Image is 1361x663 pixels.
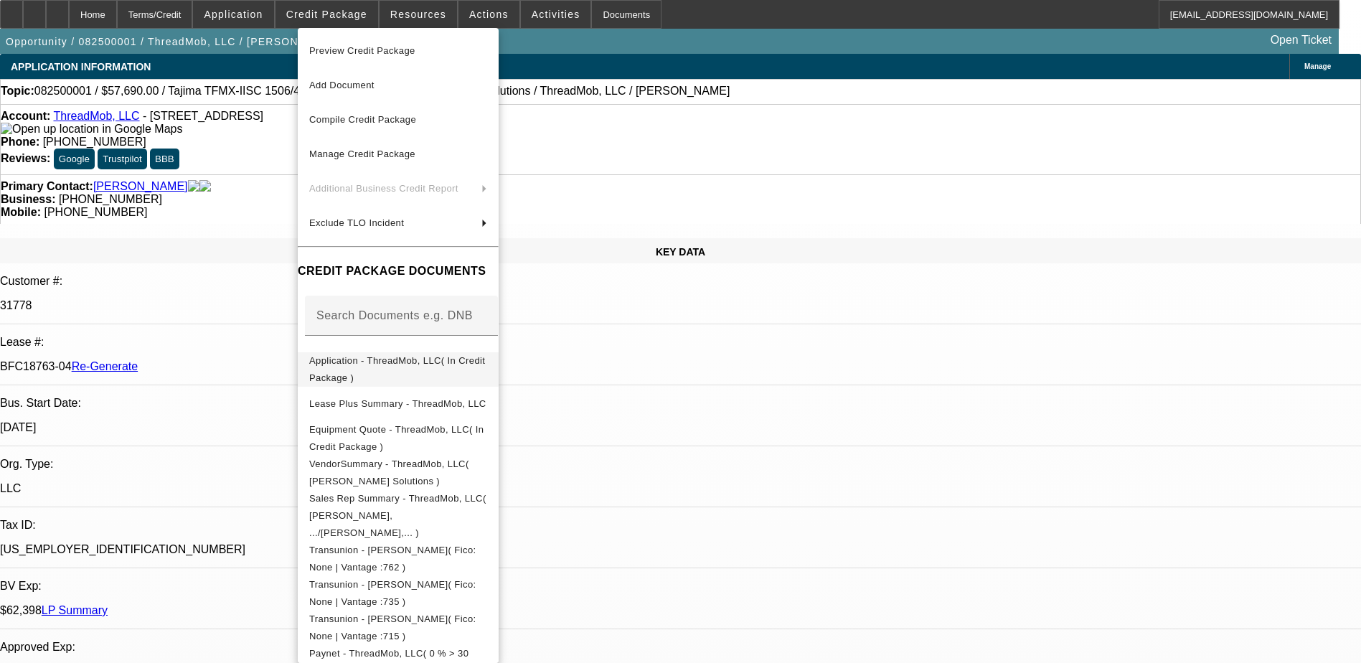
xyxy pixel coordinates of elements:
span: Add Document [309,80,375,90]
span: VendorSummary - ThreadMob, LLC( [PERSON_NAME] Solutions ) [309,459,469,486]
span: Sales Rep Summary - ThreadMob, LLC( [PERSON_NAME], .../[PERSON_NAME],... ) [309,493,486,538]
span: Compile Credit Package [309,114,416,125]
button: Equipment Quote - ThreadMob, LLC( In Credit Package ) [298,421,499,456]
button: Transunion - Norris, James( Fico: None | Vantage :762 ) [298,542,499,576]
span: Application - ThreadMob, LLC( In Credit Package ) [309,355,485,383]
span: Exclude TLO Incident [309,217,404,228]
span: Transunion - [PERSON_NAME]( Fico: None | Vantage :735 ) [309,579,476,607]
button: Transunion - Coulter, Daniel( Fico: None | Vantage :715 ) [298,611,499,645]
span: Transunion - [PERSON_NAME]( Fico: None | Vantage :715 ) [309,613,476,641]
button: Sales Rep Summary - ThreadMob, LLC( Wesolowski, .../Wesolowski,... ) [298,490,499,542]
span: Preview Credit Package [309,45,415,56]
span: Equipment Quote - ThreadMob, LLC( In Credit Package ) [309,424,484,452]
h4: CREDIT PACKAGE DOCUMENTS [298,263,499,280]
button: VendorSummary - ThreadMob, LLC( Hirsch Solutions ) [298,456,499,490]
span: Manage Credit Package [309,149,415,159]
button: Application - ThreadMob, LLC( In Credit Package ) [298,352,499,387]
span: Lease Plus Summary - ThreadMob, LLC [309,398,486,409]
span: Transunion - [PERSON_NAME]( Fico: None | Vantage :762 ) [309,545,476,573]
mat-label: Search Documents e.g. DNB [316,309,473,321]
button: Lease Plus Summary - ThreadMob, LLC [298,387,499,421]
button: Transunion - Norris, Hugh( Fico: None | Vantage :735 ) [298,576,499,611]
